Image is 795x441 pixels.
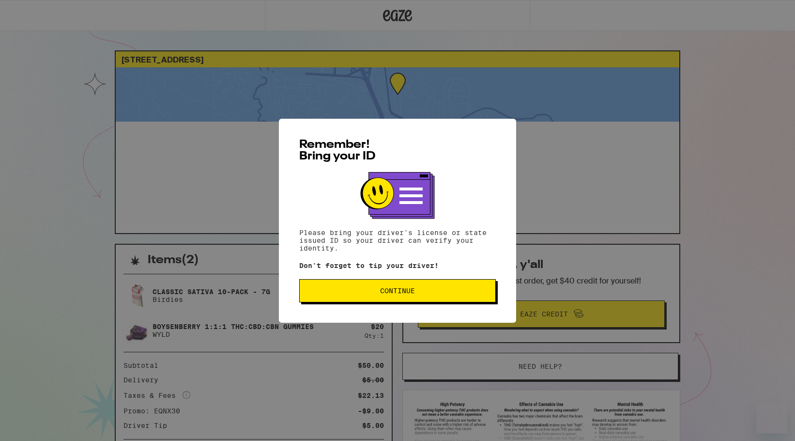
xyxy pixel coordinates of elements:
[299,229,496,252] p: Please bring your driver's license or state issued ID so your driver can verify your identity.
[299,139,376,162] span: Remember! Bring your ID
[380,287,415,294] span: Continue
[299,279,496,302] button: Continue
[756,402,787,433] iframe: Button to launch messaging window
[299,262,496,269] p: Don't forget to tip your driver!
